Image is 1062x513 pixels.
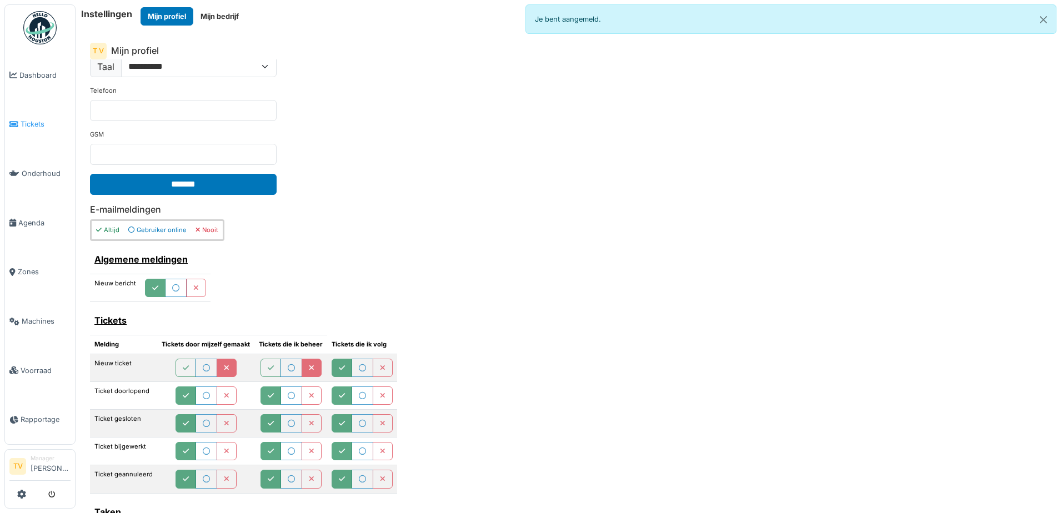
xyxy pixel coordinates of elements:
[90,354,157,381] td: Nieuw ticket
[5,296,75,346] a: Machines
[254,335,327,354] th: Tickets die ik beheer
[5,346,75,395] a: Voorraad
[9,454,71,481] a: TV Manager[PERSON_NAME]
[94,315,323,326] h6: Tickets
[5,198,75,248] a: Agenda
[94,279,136,288] label: Nieuw bericht
[90,204,1048,215] h6: E-mailmeldingen
[90,335,157,354] th: Melding
[90,56,122,77] label: Taal
[90,465,157,493] td: Ticket geannuleerd
[525,4,1056,34] div: Je bent aangemeld.
[23,11,57,44] img: Badge_color-CXgf-gQk.svg
[5,51,75,100] a: Dashboard
[111,46,159,56] h6: Mijn profiel
[90,437,157,465] td: Ticket bijgewerkt
[5,395,75,445] a: Rapportage
[5,248,75,297] a: Zones
[31,454,71,462] div: Manager
[5,100,75,149] a: Tickets
[96,225,119,235] div: Altijd
[19,70,71,81] span: Dashboard
[128,225,187,235] div: Gebruiker online
[90,409,157,437] td: Ticket gesloten
[21,119,71,129] span: Tickets
[9,458,26,475] li: TV
[1031,5,1056,34] button: Close
[18,218,71,228] span: Agenda
[94,254,206,265] h6: Algemene meldingen
[193,7,246,26] button: Mijn bedrijf
[22,168,71,179] span: Onderhoud
[31,454,71,478] li: [PERSON_NAME]
[196,225,218,235] div: Nooit
[81,9,132,19] h6: Instellingen
[18,266,71,277] span: Zones
[141,7,193,26] button: Mijn profiel
[157,335,254,354] th: Tickets door mijzelf gemaakt
[21,365,71,376] span: Voorraad
[90,381,157,409] td: Ticket doorlopend
[90,86,117,95] label: Telefoon
[21,414,71,425] span: Rapportage
[90,43,107,59] div: T V
[327,335,397,354] th: Tickets die ik volg
[90,130,104,139] label: GSM
[5,149,75,198] a: Onderhoud
[22,316,71,326] span: Machines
